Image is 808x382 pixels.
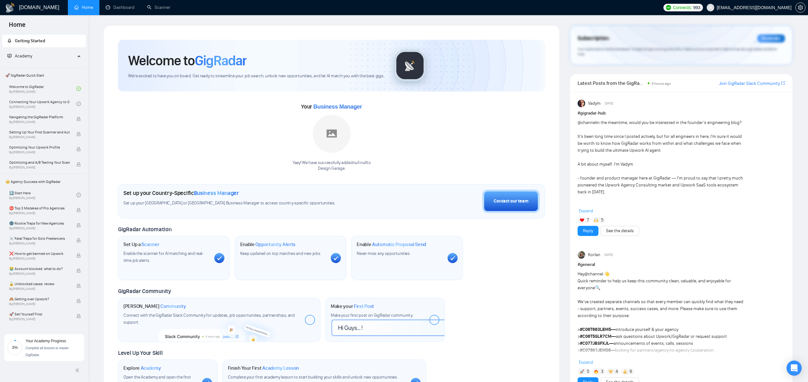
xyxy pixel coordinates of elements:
span: Set up your [GEOGRAPHIC_DATA] or [GEOGRAPHIC_DATA] Business Manager to access country-specific op... [123,200,373,206]
span: Subscription [578,33,609,44]
span: Complete all lessons to master GigRadar. [26,346,69,357]
span: By [PERSON_NAME] [9,120,70,124]
span: #C078K1JEMS8 [580,348,611,353]
span: Vadym [588,100,601,107]
span: lock [76,253,81,258]
span: By [PERSON_NAME] [9,287,70,291]
span: Latest Posts from the GigRadar Community [578,79,646,87]
span: Academy [141,365,161,371]
span: lock [76,238,81,243]
span: [DATE] [605,101,613,106]
a: Reply [583,227,593,234]
span: rocket [7,38,12,43]
span: check-circle [76,102,81,106]
span: Level Up Your Skill [118,350,163,356]
span: 7 [587,217,589,223]
span: [DATE] [604,252,613,258]
a: See the details [606,227,634,234]
h1: Make your [331,303,374,309]
span: By [PERSON_NAME] [9,150,70,154]
span: @channel [585,271,603,277]
button: See the details [601,226,639,236]
a: Join GigRadar Slack Community [719,80,780,87]
span: Expand [579,208,593,214]
button: Contact our team [482,190,540,213]
h1: # gigradar-hub [578,110,785,117]
h1: [PERSON_NAME] [123,303,186,309]
div: in the meantime, would you be interested in the founder’s engineering blog? It’s been long time s... [578,119,743,258]
button: setting [795,3,805,13]
span: ☠️ Fatal Traps for Solo Freelancers [9,235,70,242]
h1: Set up your Country-Specific [123,190,239,197]
span: Korlan [588,251,600,258]
a: 1️⃣ Start HereBy[PERSON_NAME] [9,188,76,202]
img: Vadym [578,100,585,107]
span: Academy Lesson [262,365,299,371]
img: 🔥 [594,369,598,374]
span: #C078548FDFY [580,355,610,360]
span: Getting Started [15,38,45,44]
span: 993 [693,4,700,11]
span: Your subscription will be renewed. To keep things running smoothly, make sure your payment method... [578,47,776,57]
span: By [PERSON_NAME] [9,135,70,139]
a: export [781,80,785,86]
span: lock [76,314,81,318]
span: fund-projection-screen [7,54,12,58]
img: 👍 [623,369,627,374]
h1: Explore [123,365,161,371]
img: gigradar-logo.png [394,50,426,81]
button: Reply [578,226,598,236]
span: 👑 Agency Success with GigRadar [3,175,85,188]
span: By [PERSON_NAME] [9,242,70,245]
span: ⚡ Win in 5 Minutes [9,326,70,332]
span: #C077JBSFXJL [580,341,609,346]
div: Reminder [757,34,785,43]
img: slackcommunity-bg.png [159,313,280,342]
span: lock [76,284,81,288]
p: Design Garage . [293,166,371,172]
span: 🔓 Unblocked cases: review [9,281,70,287]
span: check-circle [76,86,81,91]
span: lock [76,208,81,212]
span: 3% [7,345,22,350]
a: searchScanner [147,5,170,10]
h1: Set Up a [123,241,159,248]
span: By [PERSON_NAME] [9,317,70,321]
img: 🚀 [580,369,584,374]
span: By [PERSON_NAME] [9,226,70,230]
span: By [PERSON_NAME] [9,272,70,276]
div: Contact our team [494,198,528,205]
span: #C06T5SLR7CM [580,334,611,339]
span: Your [301,103,362,110]
span: Home [4,20,31,33]
a: Connecting Your Upwork Agency to GigRadarBy[PERSON_NAME] [9,97,76,111]
span: Academy [7,53,32,59]
span: By [PERSON_NAME] [9,211,70,215]
span: By [PERSON_NAME] [9,166,70,169]
span: Scanner [141,241,159,248]
span: Keep updated on top matches and new jobs. [240,251,321,256]
span: Opportunity Alerts [255,241,295,248]
span: check-circle [76,193,81,197]
h1: # general [578,261,785,268]
span: 🚀 Sell Yourself First [9,311,70,317]
img: ❤️ [580,218,584,222]
span: 😭 Account blocked: what to do? [9,266,70,272]
strong: — [580,341,614,346]
span: First Post [354,303,374,309]
span: 4 [615,368,618,375]
h1: Enable [357,241,426,248]
img: Korlan [578,251,585,259]
span: GigRadar [195,52,247,69]
span: lock [76,299,81,303]
span: 🚀 GigRadar Quick Start [3,69,85,82]
span: lock [76,162,81,167]
img: 🙌 [594,218,598,222]
span: Connect with the GigRadar Slack Community for updates, job opportunities, partnerships, and support. [123,313,295,325]
div: Yaay! We have successfully added null null to [293,160,371,172]
span: Business Manager [313,103,362,110]
span: Optimizing Your Upwork Profile [9,144,70,150]
a: setting [795,5,805,10]
span: GigRadar Community [118,288,171,295]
